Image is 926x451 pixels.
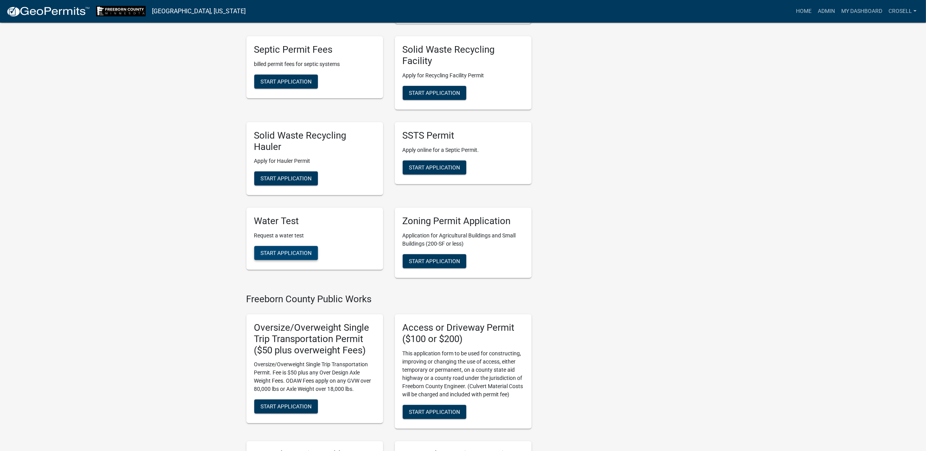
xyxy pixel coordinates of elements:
span: Start Application [409,258,460,264]
h5: Access or Driveway Permit ($100 or $200) [403,322,524,345]
a: crosell [885,4,920,19]
p: Apply for Recycling Facility Permit [403,71,524,80]
p: Oversize/Overweight Single Trip Transportation Permit. Fee is $50 plus any Over Design Axle Weigh... [254,360,375,393]
h5: Solid Waste Recycling Hauler [254,130,375,153]
h5: Oversize/Overweight Single Trip Transportation Permit ($50 plus overweight Fees) [254,322,375,356]
p: Apply for Hauler Permit [254,157,375,165]
button: Start Application [254,399,318,414]
h5: Zoning Permit Application [403,216,524,227]
span: Start Application [260,403,312,410]
span: Start Application [260,78,312,85]
button: Start Application [403,86,466,100]
h5: Solid Waste Recycling Facility [403,44,524,67]
button: Start Application [403,254,466,268]
a: [GEOGRAPHIC_DATA], [US_STATE] [152,5,246,18]
p: Request a water test [254,232,375,240]
p: Application for Agricultural Buildings and Small Buildings (200-SF or less) [403,232,524,248]
p: This application form to be used for constructing, improving or changing the use of access, eithe... [403,349,524,399]
button: Start Application [254,75,318,89]
a: Admin [815,4,838,19]
h4: Freeborn County Public Works [246,294,532,305]
p: Apply online for a Septic Permit. [403,146,524,154]
span: Start Application [260,175,312,182]
button: Start Application [403,160,466,175]
button: Start Application [403,405,466,419]
span: Start Application [409,408,460,415]
h5: Water Test [254,216,375,227]
span: Start Application [260,250,312,256]
p: billed permit fees for septic systems [254,60,375,68]
button: Start Application [254,246,318,260]
a: My Dashboard [838,4,885,19]
img: Freeborn County, Minnesota [96,6,146,16]
span: Start Application [409,89,460,96]
span: Start Application [409,164,460,170]
a: Home [793,4,815,19]
h5: Septic Permit Fees [254,44,375,55]
h5: SSTS Permit [403,130,524,141]
button: Start Application [254,171,318,185]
